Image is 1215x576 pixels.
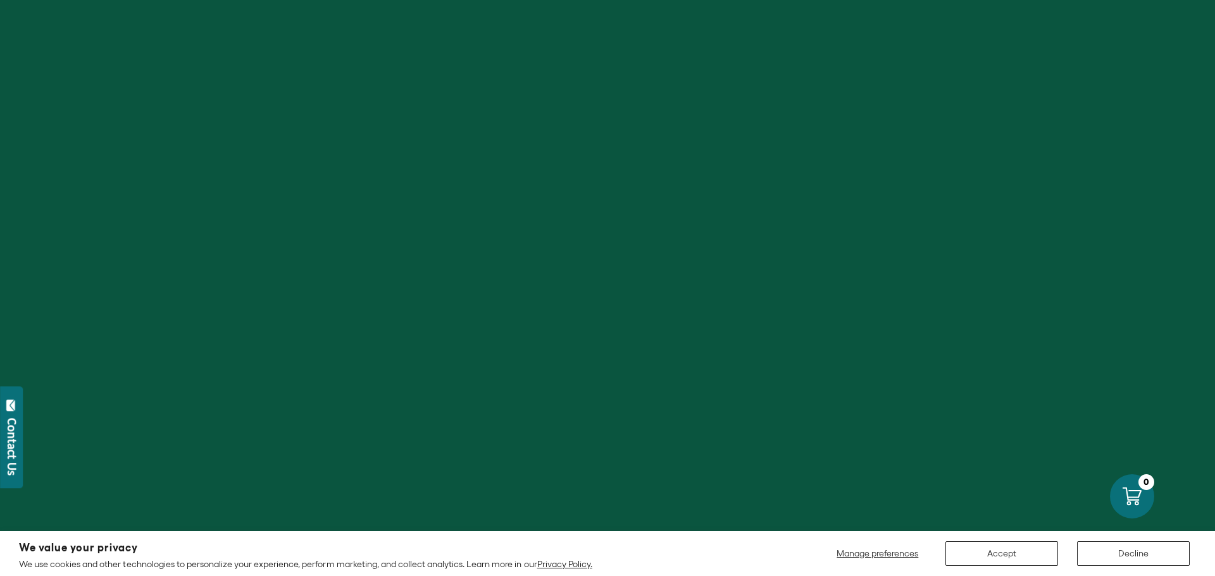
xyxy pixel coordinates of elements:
[829,541,926,566] button: Manage preferences
[837,548,918,558] span: Manage preferences
[945,541,1058,566] button: Accept
[19,558,592,570] p: We use cookies and other technologies to personalize your experience, perform marketing, and coll...
[537,559,592,569] a: Privacy Policy.
[6,418,18,475] div: Contact Us
[1077,541,1190,566] button: Decline
[19,542,592,553] h2: We value your privacy
[1138,474,1154,490] div: 0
